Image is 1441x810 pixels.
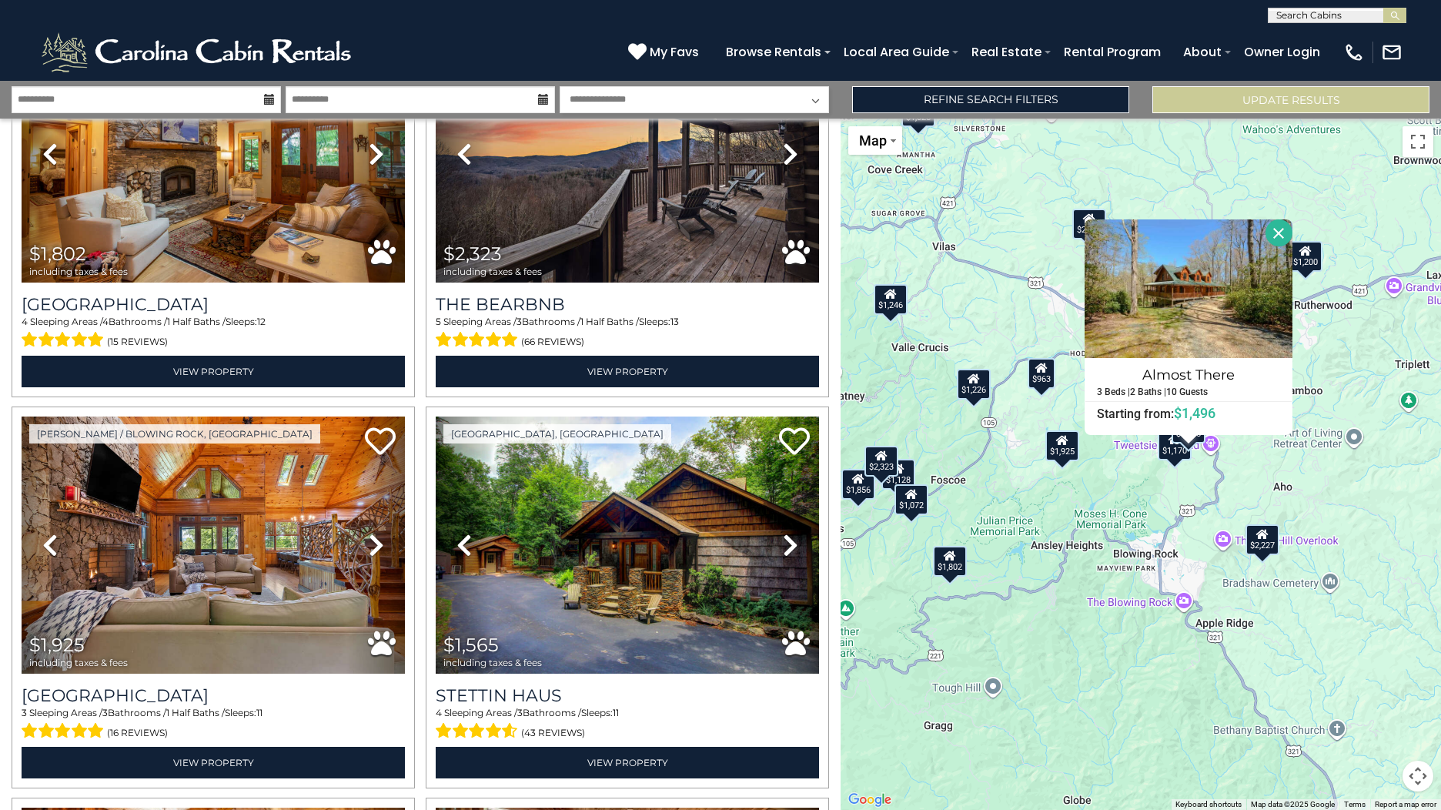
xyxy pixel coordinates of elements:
span: (66 reviews) [521,332,584,352]
a: Real Estate [964,38,1049,65]
img: White-1-2.png [38,29,358,75]
a: Almost There 3 Beds | 2 Baths | 10 Guests Starting from:$1,496 [1085,358,1292,422]
img: thumbnail_163263081.jpeg [436,417,819,674]
button: Toggle fullscreen view [1403,126,1433,157]
h5: 3 Beds | [1097,387,1130,397]
div: $1,128 [881,459,915,490]
a: Browse Rentals [718,38,829,65]
button: Change map style [848,126,902,155]
span: Map [859,132,887,149]
span: 3 [517,316,522,327]
a: View Property [436,747,819,778]
a: [GEOGRAPHIC_DATA] [22,294,405,315]
button: Map camera controls [1403,761,1433,792]
button: Update Results [1152,86,1429,113]
span: including taxes & fees [443,658,542,668]
h4: Almost There [1085,363,1292,387]
span: $1,496 [1174,405,1215,421]
span: 4 [436,707,442,718]
div: $1,200 [1289,241,1322,272]
div: $1,856 [841,469,875,500]
a: Terms (opens in new tab) [1344,800,1366,808]
a: Refine Search Filters [852,86,1129,113]
h5: 10 Guests [1166,387,1208,397]
a: Local Area Guide [836,38,957,65]
span: My Favs [650,42,699,62]
div: $1,170 [1158,430,1192,460]
div: $1,226 [957,369,991,400]
span: 3 [517,707,523,718]
span: 5 [436,316,441,327]
span: 3 [22,707,27,718]
img: thumbnail_163277015.jpeg [22,417,405,674]
div: $1,246 [874,284,908,315]
span: including taxes & fees [29,658,128,668]
img: Google [844,790,895,810]
div: $2,122 [1072,209,1106,239]
img: thumbnail_163269168.jpeg [22,25,405,283]
a: Owner Login [1236,38,1328,65]
span: 1 Half Baths / [580,316,639,327]
a: Rental Program [1056,38,1169,65]
button: Close [1265,219,1292,246]
a: View Property [22,356,405,387]
h6: Starting from: [1085,406,1292,421]
span: including taxes & fees [443,266,542,276]
span: 4 [22,316,28,327]
h5: 2 Baths | [1130,387,1166,397]
span: 13 [670,316,679,327]
span: 1 Half Baths / [167,316,226,327]
div: Sleeping Areas / Bathrooms / Sleeps: [22,315,405,352]
div: $2,323 [864,446,898,477]
div: $2,227 [1245,524,1279,555]
div: $1,925 [1045,430,1079,461]
span: 3 [102,707,108,718]
a: My Favs [628,42,703,62]
div: Sleeping Areas / Bathrooms / Sleeps: [22,706,405,743]
button: Keyboard shortcuts [1175,799,1242,810]
span: $1,925 [29,634,85,656]
a: View Property [436,356,819,387]
img: mail-regular-white.png [1381,42,1403,63]
a: About [1175,38,1229,65]
div: $963 [1028,358,1055,389]
img: thumbnail_163977593.jpeg [436,25,819,283]
span: $2,323 [443,243,502,265]
h3: Chimney Island [22,685,405,706]
a: Stettin Haus [436,685,819,706]
span: $1,565 [443,634,499,656]
span: 1 Half Baths / [166,707,225,718]
a: Report a map error [1375,800,1436,808]
a: Open this area in Google Maps (opens a new window) [844,790,895,810]
span: including taxes & fees [29,266,128,276]
div: $1,802 [933,546,967,577]
a: View Property [22,747,405,778]
a: [GEOGRAPHIC_DATA] [22,685,405,706]
span: Map data ©2025 Google [1251,800,1335,808]
a: [GEOGRAPHIC_DATA], [GEOGRAPHIC_DATA] [443,424,671,443]
h3: Mountain Song Lodge [22,294,405,315]
div: Sleeping Areas / Bathrooms / Sleeps: [436,706,819,743]
a: [PERSON_NAME] / Blowing Rock, [GEOGRAPHIC_DATA] [29,424,320,443]
span: 11 [613,707,619,718]
span: (16 reviews) [107,723,168,743]
div: $1,072 [894,484,928,515]
span: 11 [256,707,262,718]
span: 4 [102,316,109,327]
span: 12 [257,316,266,327]
div: Sleeping Areas / Bathrooms / Sleeps: [436,315,819,352]
span: (43 reviews) [521,723,585,743]
a: Add to favorites [779,426,810,459]
span: (15 reviews) [107,332,168,352]
span: $1,802 [29,243,86,265]
img: phone-regular-white.png [1343,42,1365,63]
a: The Bearbnb [436,294,819,315]
img: Almost There [1085,219,1292,358]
